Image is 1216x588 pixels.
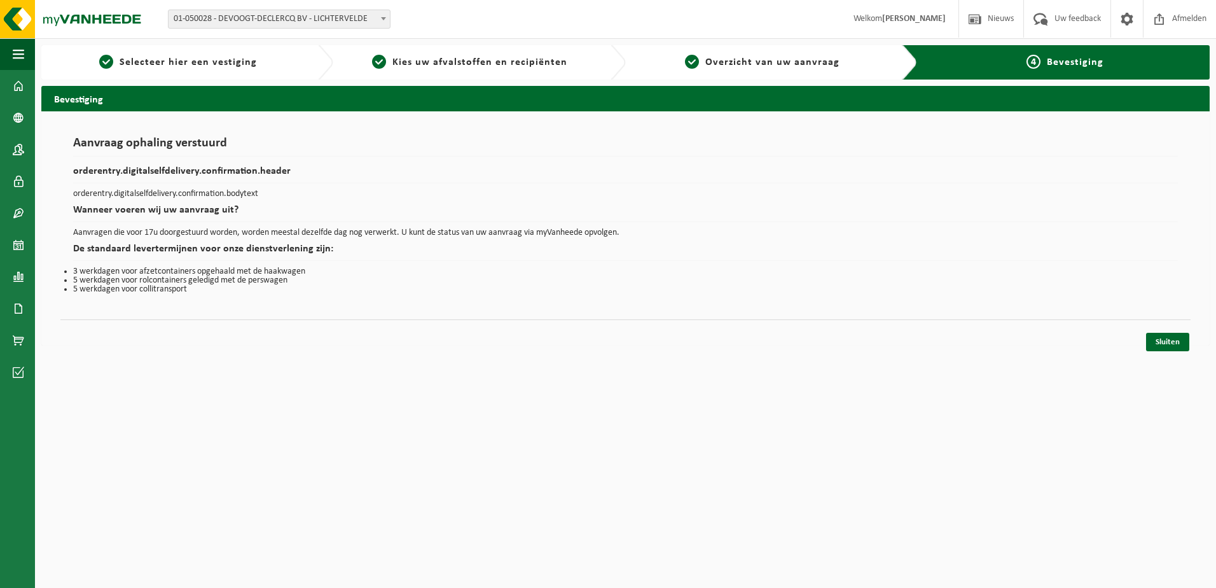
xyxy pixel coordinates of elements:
[48,55,308,70] a: 1Selecteer hier een vestiging
[73,276,1178,285] li: 5 werkdagen voor rolcontainers geledigd met de perswagen
[685,55,699,69] span: 3
[73,228,1178,237] p: Aanvragen die voor 17u doorgestuurd worden, worden meestal dezelfde dag nog verwerkt. U kunt de s...
[73,267,1178,276] li: 3 werkdagen voor afzetcontainers opgehaald met de haakwagen
[168,10,390,29] span: 01-050028 - DEVOOGT-DECLERCQ BV - LICHTERVELDE
[705,57,839,67] span: Overzicht van uw aanvraag
[73,137,1178,157] h1: Aanvraag ophaling verstuurd
[882,14,946,24] strong: [PERSON_NAME]
[99,55,113,69] span: 1
[372,55,386,69] span: 2
[73,285,1178,294] li: 5 werkdagen voor collitransport
[73,244,1178,261] h2: De standaard levertermijnen voor onze dienstverlening zijn:
[120,57,257,67] span: Selecteer hier een vestiging
[73,205,1178,222] h2: Wanneer voeren wij uw aanvraag uit?
[1026,55,1040,69] span: 4
[1146,333,1189,351] a: Sluiten
[73,190,1178,199] p: orderentry.digitalselfdelivery.confirmation.bodytext
[73,166,1178,183] h2: orderentry.digitalselfdelivery.confirmation.header
[169,10,390,28] span: 01-050028 - DEVOOGT-DECLERCQ BV - LICHTERVELDE
[41,86,1210,111] h2: Bevestiging
[632,55,892,70] a: 3Overzicht van uw aanvraag
[340,55,600,70] a: 2Kies uw afvalstoffen en recipiënten
[1047,57,1103,67] span: Bevestiging
[392,57,567,67] span: Kies uw afvalstoffen en recipiënten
